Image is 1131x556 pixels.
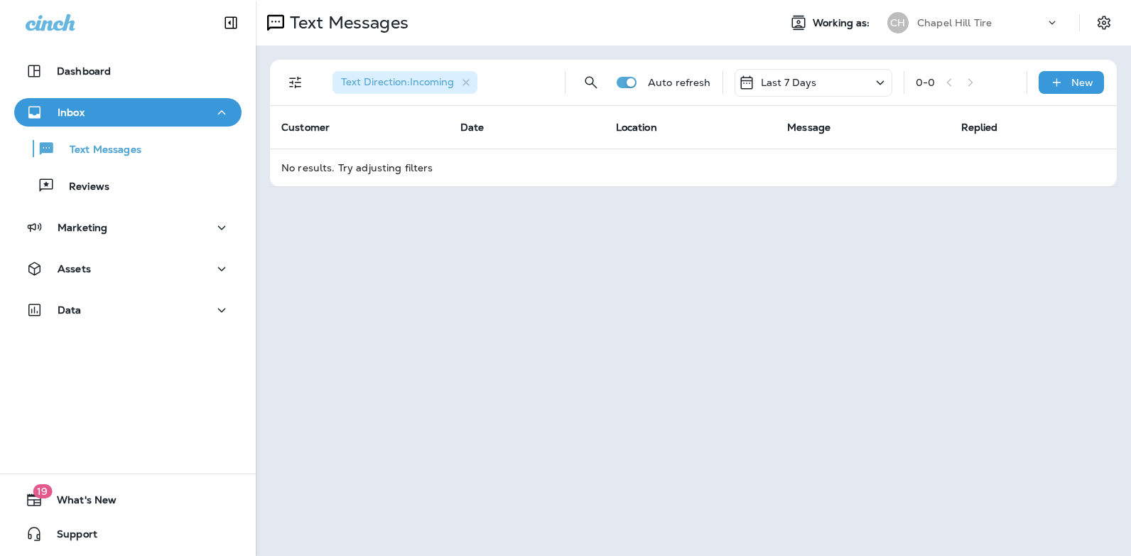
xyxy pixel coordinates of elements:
p: Data [58,304,82,316]
div: 0 - 0 [916,77,935,88]
span: Customer [281,121,330,134]
button: Inbox [14,98,242,127]
button: Text Messages [14,134,242,164]
p: Inbox [58,107,85,118]
button: Reviews [14,171,242,201]
span: Working as: [813,17,873,29]
span: Replied [961,121,998,134]
p: Last 7 Days [761,77,817,88]
p: Marketing [58,222,107,233]
p: Text Messages [284,12,408,33]
p: Auto refresh [648,77,711,88]
p: New [1071,77,1093,88]
td: No results. Try adjusting filters [270,149,1117,186]
span: Message [787,121,830,134]
button: Settings [1091,10,1117,36]
button: Filters [281,68,310,97]
button: Collapse Sidebar [211,9,251,37]
span: Location [616,121,657,134]
button: Dashboard [14,57,242,85]
div: Text Direction:Incoming [332,71,477,94]
p: Chapel Hill Tire [917,17,992,28]
span: Date [460,121,485,134]
div: CH [887,12,909,33]
p: Text Messages [55,144,141,157]
button: Assets [14,255,242,283]
button: Data [14,296,242,324]
button: 19What's New [14,486,242,514]
span: What's New [43,494,117,511]
button: Search Messages [577,68,605,97]
span: 19 [33,484,52,498]
p: Dashboard [57,65,111,77]
span: Text Direction : Incoming [341,75,454,88]
button: Marketing [14,213,242,242]
button: Support [14,520,242,548]
span: Support [43,528,97,545]
p: Reviews [55,181,109,194]
p: Assets [58,263,91,274]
